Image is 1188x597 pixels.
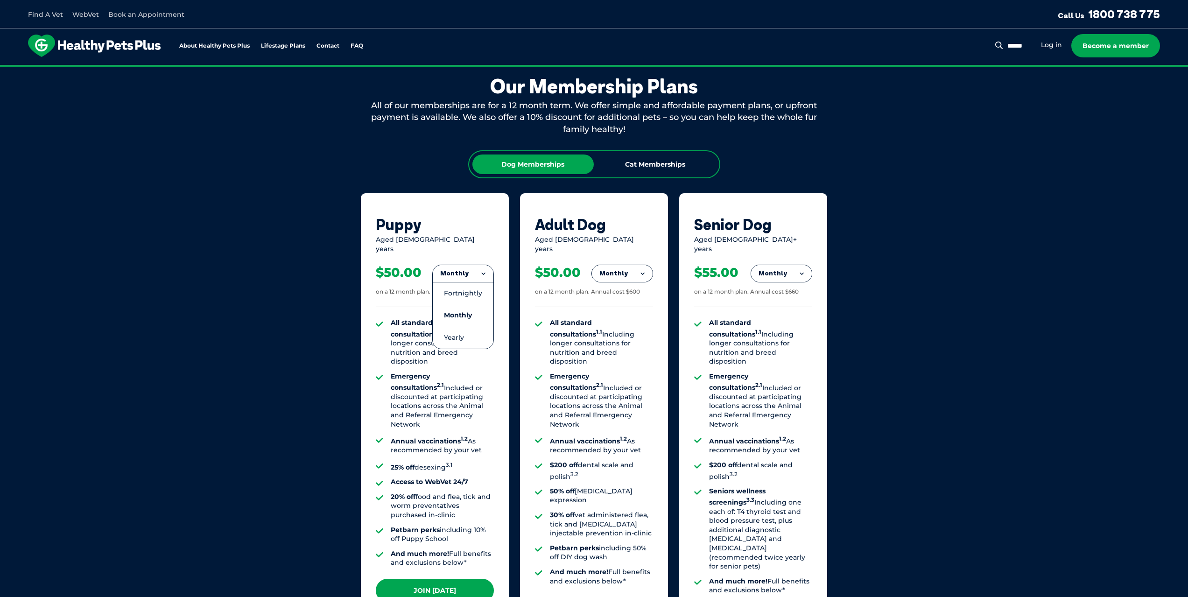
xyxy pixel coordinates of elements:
[550,372,603,392] strong: Emergency consultations
[694,288,799,296] div: on a 12 month plan. Annual cost $660
[709,461,812,481] li: dental scale and polish
[694,216,812,233] div: Senior Dog
[709,372,762,392] strong: Emergency consultations
[391,492,494,520] li: food and flea, tick and worm preventatives purchased in-clinic
[472,155,594,174] div: Dog Memberships
[709,487,812,571] li: Including one each of: T4 thyroid test and blood pressure test, plus additional diagnostic [MEDIC...
[433,265,493,282] button: Monthly
[376,216,494,233] div: Puppy
[535,288,640,296] div: on a 12 month plan. Annual cost $600
[709,435,812,455] li: As recommended by your vet
[550,372,653,429] li: Included or discounted at participating locations across the Animal and Referral Emergency Network
[72,10,99,19] a: WebVet
[535,216,653,233] div: Adult Dog
[433,327,493,349] li: Yearly
[391,492,415,501] strong: 20% off
[179,43,250,49] a: About Healthy Pets Plus
[391,549,449,558] strong: And much more!
[550,487,653,505] li: [MEDICAL_DATA] expression
[751,265,812,282] button: Monthly
[570,471,578,478] sup: 3.2
[709,487,766,506] strong: Seniors wellness screenings
[433,304,493,326] li: Monthly
[420,65,768,74] span: Proactive, preventative wellness program designed to keep your pet healthier and happier for longer
[730,471,738,478] sup: 3.2
[535,235,653,253] div: Aged [DEMOGRAPHIC_DATA] years
[550,461,653,481] li: dental scale and polish
[391,372,444,392] strong: Emergency consultations
[709,461,737,469] strong: $200 off
[1041,41,1062,49] a: Log in
[620,435,627,442] sup: 1.2
[361,75,828,98] div: Our Membership Plans
[709,318,761,338] strong: All standard consultations
[433,282,493,304] li: Fortnightly
[391,318,494,366] li: Including longer consultations for nutrition and breed disposition
[550,568,653,586] li: Full benefits and exclusions below*
[709,437,786,445] strong: Annual vaccinations
[550,435,653,455] li: As recommended by your vet
[376,265,422,281] div: $50.00
[709,577,767,585] strong: And much more!
[391,318,443,338] strong: All standard consultations
[461,435,468,442] sup: 1.2
[391,478,468,486] strong: Access to WebVet 24/7
[550,511,575,519] strong: 30% off
[746,497,754,503] sup: 3.3
[592,265,653,282] button: Monthly
[550,461,578,469] strong: $200 off
[28,35,161,57] img: hpp-logo
[437,382,444,389] sup: 2.1
[550,511,653,538] li: vet administered flea, tick and [MEDICAL_DATA] injectable prevention in-clinic
[550,318,653,366] li: Including longer consultations for nutrition and breed disposition
[709,577,812,595] li: Full benefits and exclusions below*
[709,318,812,366] li: Including longer consultations for nutrition and breed disposition
[1071,34,1160,57] a: Become a member
[550,487,575,495] strong: 50% off
[361,100,828,135] div: All of our memberships are for a 12 month term. We offer simple and affordable payment plans, or ...
[391,435,494,455] li: As recommended by your vet
[596,329,602,335] sup: 1.1
[391,437,468,445] strong: Annual vaccinations
[351,43,363,49] a: FAQ
[391,526,440,534] strong: Petbarn perks
[391,526,494,544] li: including 10% off Puppy School
[1058,7,1160,21] a: Call Us1800 738 775
[993,41,1005,50] button: Search
[261,43,305,49] a: Lifestage Plans
[108,10,184,19] a: Book an Appointment
[376,288,481,296] div: on a 12 month plan. Annual cost $600
[779,435,786,442] sup: 1.2
[596,382,603,389] sup: 2.1
[550,437,627,445] strong: Annual vaccinations
[391,549,494,568] li: Full benefits and exclusions below*
[550,544,599,552] strong: Petbarn perks
[391,463,415,471] strong: 25% off
[755,382,762,389] sup: 2.1
[316,43,339,49] a: Contact
[694,265,738,281] div: $55.00
[376,235,494,253] div: Aged [DEMOGRAPHIC_DATA] years
[535,265,581,281] div: $50.00
[550,568,608,576] strong: And much more!
[694,235,812,253] div: Aged [DEMOGRAPHIC_DATA]+ years
[28,10,63,19] a: Find A Vet
[550,318,602,338] strong: All standard consultations
[595,155,716,174] div: Cat Memberships
[391,372,494,429] li: Included or discounted at participating locations across the Animal and Referral Emergency Network
[1058,11,1084,20] span: Call Us
[755,329,761,335] sup: 1.1
[391,461,494,472] li: desexing
[550,544,653,562] li: including 50% off DIY dog wash
[446,462,452,468] sup: 3.1
[709,372,812,429] li: Included or discounted at participating locations across the Animal and Referral Emergency Network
